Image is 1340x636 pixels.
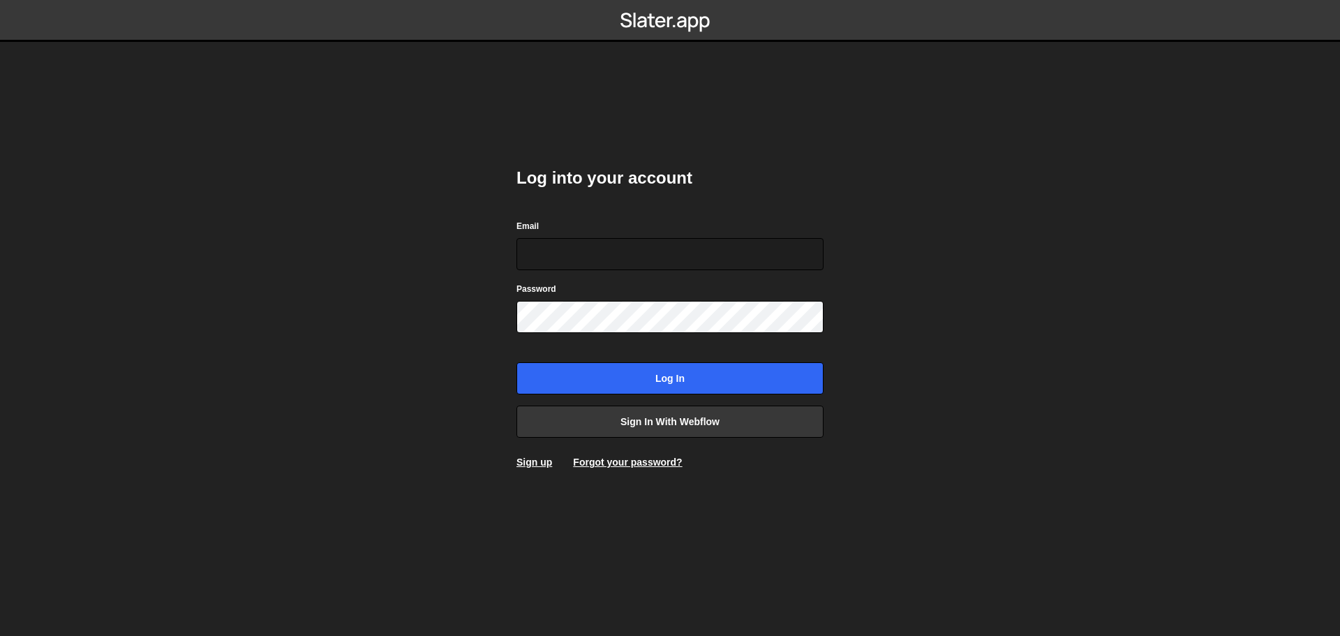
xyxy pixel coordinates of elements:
[516,406,824,438] a: Sign in with Webflow
[516,282,556,296] label: Password
[516,167,824,189] h2: Log into your account
[516,219,539,233] label: Email
[516,457,552,468] a: Sign up
[516,362,824,394] input: Log in
[573,457,682,468] a: Forgot your password?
